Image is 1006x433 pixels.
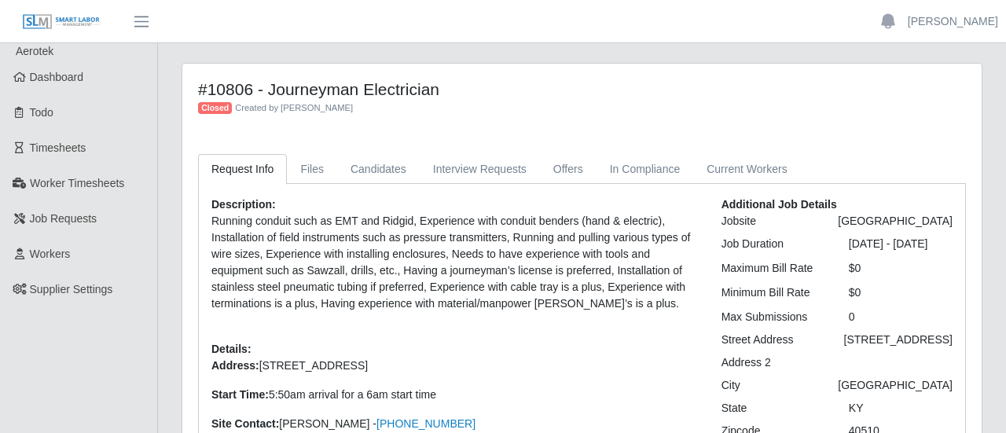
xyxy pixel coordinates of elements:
div: Street Address [710,332,832,348]
div: [GEOGRAPHIC_DATA] [826,377,964,394]
div: [GEOGRAPHIC_DATA] [826,213,964,229]
span: Created by [PERSON_NAME] [235,103,353,112]
div: Max Submissions [710,309,837,325]
div: Address 2 [710,354,837,371]
a: Interview Requests [420,154,540,185]
b: Details: [211,343,251,355]
strong: Site Contact: [211,417,279,430]
span: Supplier Settings [30,283,113,295]
a: Current Workers [693,154,800,185]
span: Job Requests [30,212,97,225]
b: Additional Job Details [721,198,837,211]
div: State [710,400,837,416]
span: Closed [198,102,232,115]
span: Aerotek [16,45,53,57]
b: Description: [211,198,276,211]
a: Files [287,154,337,185]
span: Timesheets [30,141,86,154]
a: [PHONE_NUMBER] [376,417,475,430]
div: [STREET_ADDRESS] [832,332,964,348]
div: Jobsite [710,213,827,229]
span: [STREET_ADDRESS] [259,359,368,372]
div: [DATE] - [DATE] [837,236,964,252]
h4: #10806 - Journeyman Electrician [198,79,768,99]
span: Workers [30,248,71,260]
div: $0 [837,260,964,277]
p: [PERSON_NAME] - [211,416,698,432]
span: Dashboard [30,71,84,83]
div: KY [837,400,964,416]
a: Request Info [198,154,287,185]
div: Maximum Bill Rate [710,260,837,277]
a: [PERSON_NAME] [908,13,998,30]
div: 0 [837,309,964,325]
div: City [710,377,827,394]
div: Minimum Bill Rate [710,284,837,301]
a: Candidates [337,154,420,185]
span: Worker Timesheets [30,177,124,189]
img: SLM Logo [22,13,101,31]
p: Running conduit such as EMT and Ridgid, Experience with conduit benders (hand & electric), Instal... [211,213,698,312]
strong: Address: [211,359,259,372]
a: In Compliance [597,154,694,185]
span: Todo [30,106,53,119]
strong: Start Time: [211,388,269,401]
div: $0 [837,284,964,301]
p: 5:50am arrival for a 6am start time [211,387,698,403]
a: Offers [540,154,597,185]
div: Job Duration [710,236,837,252]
